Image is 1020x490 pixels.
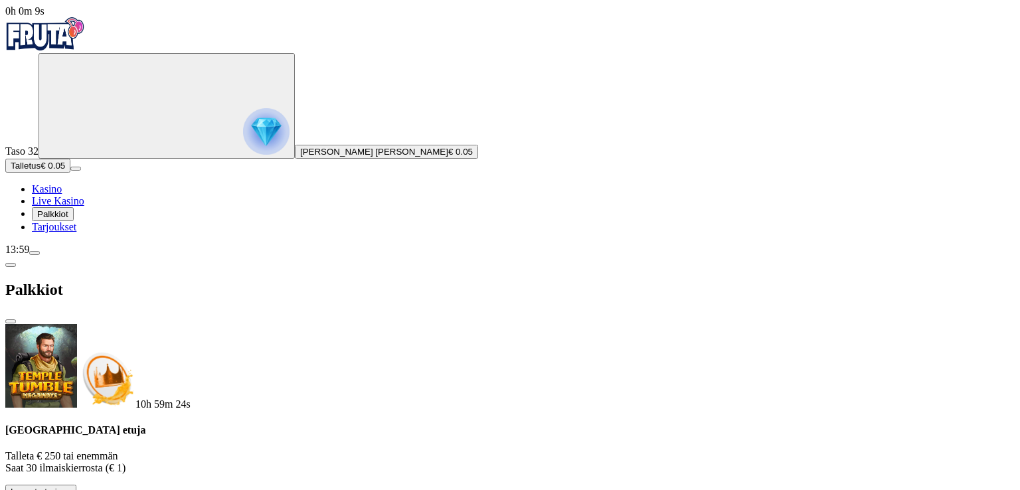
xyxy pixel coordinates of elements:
[5,263,16,267] button: chevron-left icon
[5,41,85,52] a: Fruta
[5,324,77,408] img: Temple Tumble
[5,183,1015,233] nav: Main menu
[5,281,1015,299] h2: Palkkiot
[5,319,16,323] button: close
[5,159,70,173] button: Talletusplus icon€ 0.05
[29,251,40,255] button: menu
[5,424,1015,436] h4: [GEOGRAPHIC_DATA] etuja
[32,221,76,232] a: Tarjoukset
[295,145,478,159] button: [PERSON_NAME] [PERSON_NAME]€ 0.05
[5,17,85,50] img: Fruta
[448,147,473,157] span: € 0.05
[32,183,62,195] a: Kasino
[135,398,191,410] span: countdown
[77,349,135,408] img: Deposit bonus icon
[37,209,68,219] span: Palkkiot
[39,53,295,159] button: reward progress
[5,17,1015,233] nav: Primary
[32,195,84,206] a: Live Kasino
[5,5,44,17] span: user session time
[70,167,81,171] button: menu
[32,207,74,221] button: Palkkiot
[41,161,65,171] span: € 0.05
[5,450,1015,474] p: Talleta € 250 tai enemmän Saat 30 ilmaiskierrosta (€ 1)
[243,108,290,155] img: reward progress
[5,145,39,157] span: Taso 32
[11,161,41,171] span: Talletus
[5,244,29,255] span: 13:59
[300,147,448,157] span: [PERSON_NAME] [PERSON_NAME]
